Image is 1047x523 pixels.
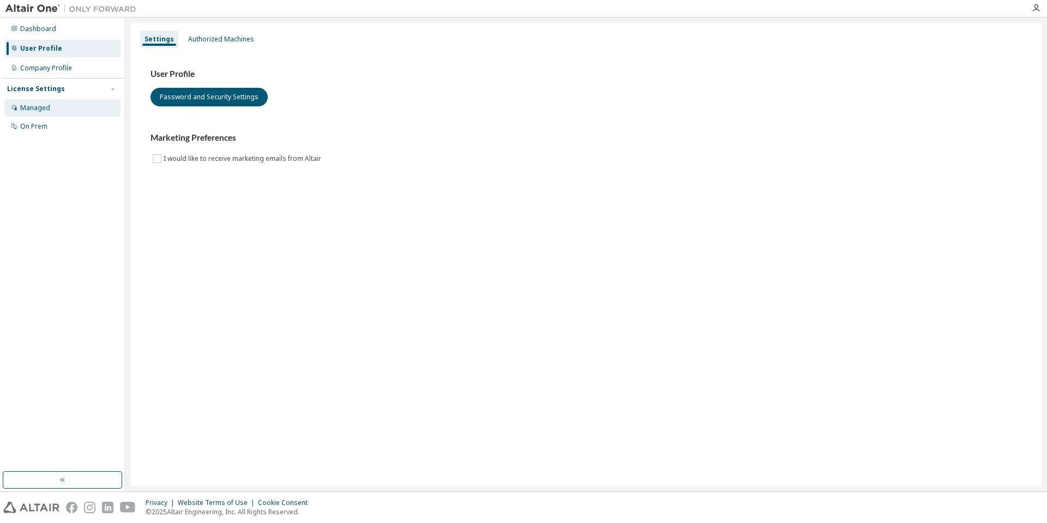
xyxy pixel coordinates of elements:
div: Settings [145,35,174,44]
div: Privacy [146,498,178,507]
img: instagram.svg [84,502,95,513]
img: linkedin.svg [102,502,113,513]
img: facebook.svg [66,502,77,513]
div: Authorized Machines [188,35,254,44]
h3: User Profile [151,69,1022,80]
div: Dashboard [20,25,56,33]
div: User Profile [20,44,62,53]
label: I would like to receive marketing emails from Altair [164,152,323,165]
p: © 2025 Altair Engineering, Inc. All Rights Reserved. [146,507,314,516]
button: Password and Security Settings [151,88,268,106]
div: Company Profile [20,64,72,73]
div: Website Terms of Use [178,498,258,507]
div: License Settings [7,85,65,93]
div: Managed [20,104,50,112]
img: youtube.svg [120,502,136,513]
div: On Prem [20,122,47,131]
h3: Marketing Preferences [151,133,1022,143]
img: Altair One [5,3,142,14]
img: altair_logo.svg [3,502,59,513]
div: Cookie Consent [258,498,314,507]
